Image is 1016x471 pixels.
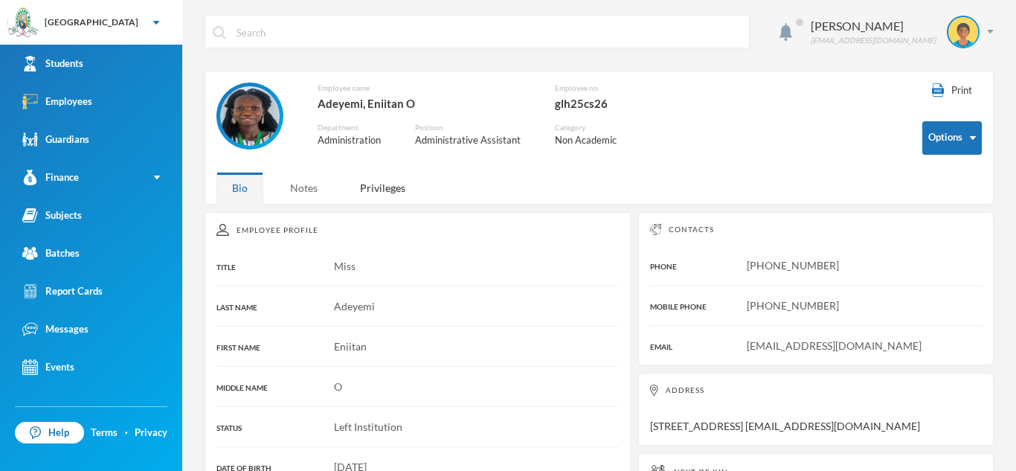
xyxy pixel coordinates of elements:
div: [STREET_ADDRESS] [EMAIL_ADDRESS][DOMAIN_NAME] [638,373,994,446]
img: logo [8,8,38,38]
div: Administrative Assistant [415,133,533,148]
span: Eniitan [334,340,367,353]
div: Guardians [22,132,89,147]
img: EMPLOYEE [220,86,280,146]
div: Finance [22,170,79,185]
div: Employees [22,94,92,109]
button: Print [922,83,982,99]
div: Employee name [318,83,533,94]
div: Contacts [650,224,982,235]
a: Terms [91,426,118,440]
div: [PERSON_NAME] [811,17,936,35]
div: Category [555,122,628,133]
div: Bio [216,172,263,204]
span: Adeyemi [334,300,375,313]
div: Subjects [22,208,82,223]
a: Help [15,422,84,444]
img: STUDENT [948,17,978,47]
a: Privacy [135,426,167,440]
button: Options [922,121,982,155]
div: Privileges [344,172,421,204]
div: Notes [274,172,333,204]
div: glh25cs26 [555,94,663,113]
span: [PHONE_NUMBER] [747,299,839,312]
div: Adeyemi, Eniitan O [318,94,533,113]
div: · [125,426,128,440]
span: [EMAIL_ADDRESS][DOMAIN_NAME] [747,339,922,352]
div: Administration [318,133,393,148]
div: Address [650,385,982,396]
div: [EMAIL_ADDRESS][DOMAIN_NAME] [811,35,936,46]
div: Position [415,122,533,133]
input: Search [235,16,742,49]
span: O [334,380,342,393]
div: Non Academic [555,133,628,148]
div: Employee no. [555,83,663,94]
div: Employee Profile [216,224,619,236]
div: Department [318,122,393,133]
img: search [213,26,226,39]
div: Messages [22,321,89,337]
div: [GEOGRAPHIC_DATA] [45,16,138,29]
div: Events [22,359,74,375]
span: Miss [334,260,356,272]
span: Left Institution [334,420,402,433]
div: Students [22,56,83,71]
div: Batches [22,246,80,261]
div: Report Cards [22,283,103,299]
span: [PHONE_NUMBER] [747,259,839,272]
